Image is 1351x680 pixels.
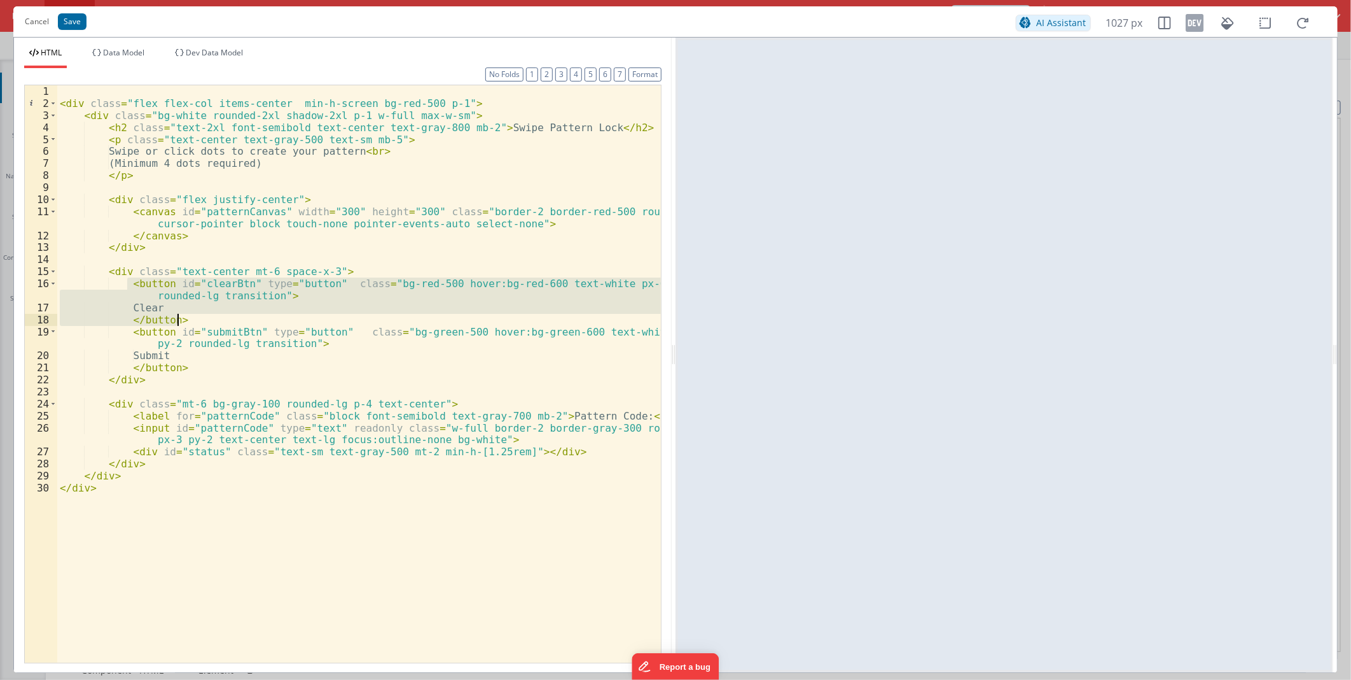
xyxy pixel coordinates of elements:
div: 17 [25,302,57,314]
div: 29 [25,470,57,482]
div: 1 [25,85,57,97]
button: 1 [526,67,538,81]
button: 5 [585,67,597,81]
button: Format [628,67,662,81]
button: Save [58,13,87,30]
button: Cancel [18,13,55,31]
div: 24 [25,398,57,410]
button: 4 [570,67,582,81]
span: AI Assistant [1037,17,1086,29]
div: 8 [25,169,57,181]
div: 25 [25,410,57,422]
div: 2 [25,97,57,110]
div: 6 [25,145,57,157]
span: Data Model [103,47,144,58]
div: 26 [25,422,57,446]
div: 22 [25,374,57,386]
div: 3 [25,110,57,122]
div: 10 [25,194,57,206]
div: 12 [25,230,57,242]
div: 13 [25,241,57,253]
iframe: Marker.io feedback button [632,653,719,680]
button: 3 [555,67,567,81]
div: 28 [25,458,57,470]
button: No Folds [485,67,523,81]
span: HTML [41,47,62,58]
div: 18 [25,314,57,326]
div: 23 [25,386,57,398]
div: 5 [25,134,57,146]
button: 7 [614,67,626,81]
span: 1027 px [1106,15,1143,31]
button: AI Assistant [1016,15,1091,31]
div: 14 [25,253,57,266]
button: 6 [599,67,611,81]
div: 20 [25,350,57,362]
div: 4 [25,122,57,134]
div: 30 [25,482,57,494]
div: 16 [25,278,57,302]
div: 21 [25,362,57,374]
span: Dev Data Model [186,47,243,58]
div: 19 [25,326,57,350]
div: 7 [25,157,57,169]
div: 9 [25,181,57,194]
div: 27 [25,446,57,458]
div: 15 [25,266,57,278]
div: 11 [25,206,57,230]
button: 2 [541,67,553,81]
